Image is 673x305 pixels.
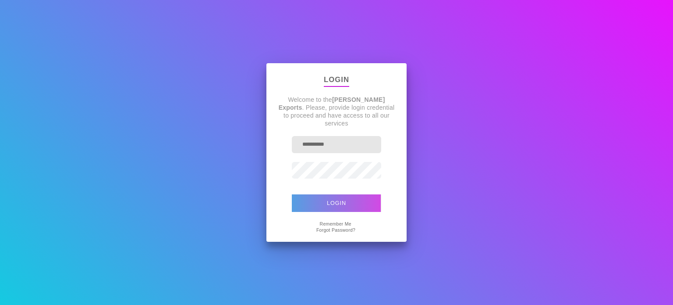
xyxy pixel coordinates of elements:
span: Forgot Password? [316,226,355,234]
strong: [PERSON_NAME] Exports [279,96,385,111]
button: Login [292,194,381,212]
p: Welcome to the . Please, provide login credential to proceed and have access to all our services [277,96,396,127]
span: Remember Me [320,219,351,228]
p: Login [324,74,349,87]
